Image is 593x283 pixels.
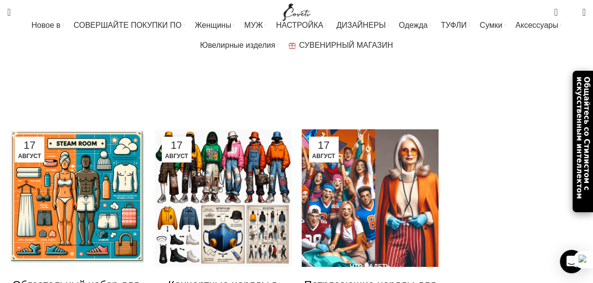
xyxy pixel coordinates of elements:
ya-tr-span: Ювелирные изделия [200,41,275,49]
a: Главная [241,90,271,98]
ya-tr-span: ТУФЛИ [440,21,466,29]
ya-tr-span: август [18,153,41,160]
a: Сумки [479,16,505,35]
div: Откройте Интерком-Мессенджер [560,250,583,273]
ya-tr-span: 17 [23,139,35,151]
ya-tr-span: Сумки [479,21,502,29]
a: 0 [549,2,562,22]
ya-tr-span: Новое в [32,21,61,29]
ya-tr-span: Аксессуары [516,21,558,29]
a: ТУФЛИ [440,16,470,35]
a: Аксессуары [516,16,562,35]
ya-tr-span: 17 [171,139,182,151]
ya-tr-span: СУВЕНИРНЫЙ МАГАЗИН [299,41,393,49]
a: НАСТРОЙКА [276,16,326,35]
a: Блог [281,90,298,98]
a: Женщины [195,16,235,35]
ya-tr-span: СОВЕРШАЙТЕ ПОКУПКИ ПО [74,21,182,29]
ya-tr-span: ДИЗАЙНЕРЫ [336,21,385,29]
ya-tr-span: август [165,153,188,160]
a: Поиск [2,2,16,22]
ya-tr-span: 17 [318,139,329,151]
ya-tr-span: Блог [273,58,320,81]
ya-tr-span: Страница 2 [308,90,352,98]
a: МУЖ [244,16,266,35]
a: Что надеть [203,263,244,270]
img: Подарочный пакет [288,42,296,49]
a: Что надеть [350,263,391,270]
ya-tr-span: 0 [557,6,560,11]
ya-tr-span: НАСТРОЙКА [276,21,323,29]
div: Мой список желаний [565,2,575,22]
a: Ювелирные изделия [200,36,279,55]
a: Логотип сайта [280,7,313,16]
div: Основная навигация [2,16,591,55]
ya-tr-span: МУЖ [244,21,263,29]
ya-tr-span: 0 [570,11,572,16]
ya-tr-span: Одежда [399,21,427,29]
ya-tr-span: август [312,153,335,160]
a: СОВЕРШАЙТЕ ПОКУПКИ ПО [74,16,185,35]
a: СУВЕНИРНЫЙ МАГАЗИН [288,36,393,55]
a: Что надеть [56,263,96,270]
a: Новое в [32,16,64,35]
ya-tr-span: Женщины [195,21,231,29]
a: Одежда [399,16,431,35]
a: ДИЗАЙНЕРЫ [336,16,389,35]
